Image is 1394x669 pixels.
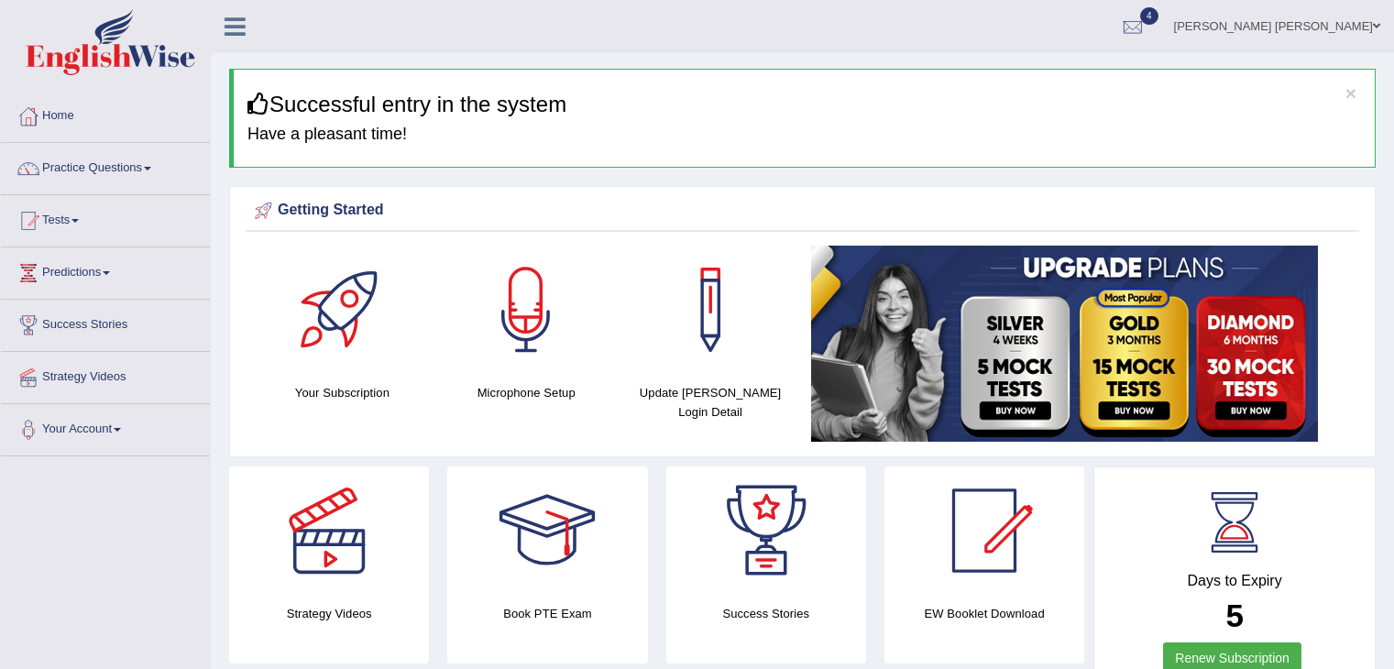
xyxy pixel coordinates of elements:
[1345,83,1356,103] button: ×
[884,604,1084,623] h4: EW Booklet Download
[1,91,210,137] a: Home
[1,300,210,345] a: Success Stories
[259,383,425,402] h4: Your Subscription
[1,247,210,293] a: Predictions
[250,197,1355,225] div: Getting Started
[1,404,210,450] a: Your Account
[1,143,210,189] a: Practice Questions
[1225,598,1243,633] b: 5
[1,352,210,398] a: Strategy Videos
[247,93,1361,116] h3: Successful entry in the system
[811,246,1318,442] img: small5.jpg
[1,195,210,241] a: Tests
[229,604,429,623] h4: Strategy Videos
[247,126,1361,144] h4: Have a pleasant time!
[628,383,794,422] h4: Update [PERSON_NAME] Login Detail
[447,604,647,623] h4: Book PTE Exam
[1140,7,1158,25] span: 4
[444,383,609,402] h4: Microphone Setup
[1114,573,1355,589] h4: Days to Expiry
[666,604,866,623] h4: Success Stories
